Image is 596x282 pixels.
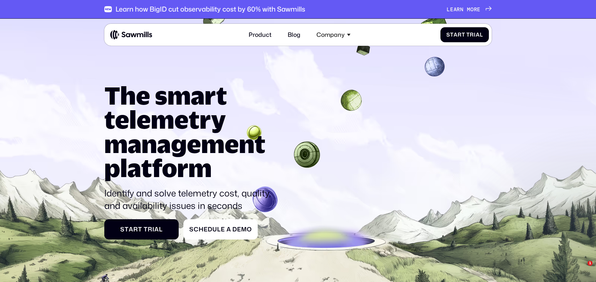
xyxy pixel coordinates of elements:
span: e [450,6,454,12]
span: a [129,226,133,233]
a: Learnmore [447,6,492,12]
span: D [232,226,237,233]
span: L [447,6,450,12]
a: Blog [283,27,305,42]
span: t [450,32,454,38]
a: StartTrial [440,27,489,42]
span: h [199,226,204,233]
span: a [454,6,457,12]
span: T [466,32,470,38]
span: l [217,226,221,233]
span: a [154,226,159,233]
span: l [159,226,163,233]
span: r [148,226,152,233]
span: o [247,226,252,233]
span: r [470,32,474,38]
span: S [446,32,450,38]
span: a [476,32,480,38]
span: e [477,6,480,12]
span: d [208,226,212,233]
span: l [480,32,483,38]
h1: The smart telemetry management platform [104,83,277,180]
span: m [467,6,470,12]
span: S [120,226,125,233]
a: ScheduleaDemo [183,219,258,240]
span: r [474,6,477,12]
div: Company [312,27,355,42]
span: e [221,226,225,233]
span: n [460,6,464,12]
span: e [237,226,241,233]
span: o [470,6,474,12]
span: a [454,32,458,38]
span: a [226,226,231,233]
span: e [204,226,208,233]
span: u [212,226,217,233]
span: i [152,226,154,233]
span: 1 [588,261,593,266]
span: t [138,226,142,233]
span: T [144,226,148,233]
span: c [194,226,199,233]
span: i [474,32,476,38]
a: StartTrial [104,219,179,240]
iframe: Intercom live chat [575,261,590,276]
span: t [125,226,129,233]
span: r [458,32,462,38]
p: Identify and solve telemetry cost, quality, and availability issues in seconds [104,187,277,212]
span: r [457,6,460,12]
span: r [133,226,138,233]
a: Product [244,27,276,42]
span: t [462,32,465,38]
div: Company [316,31,345,38]
span: m [241,226,247,233]
div: Learn how BigID cut observability cost by 60% with Sawmills [116,5,305,13]
span: S [189,226,194,233]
